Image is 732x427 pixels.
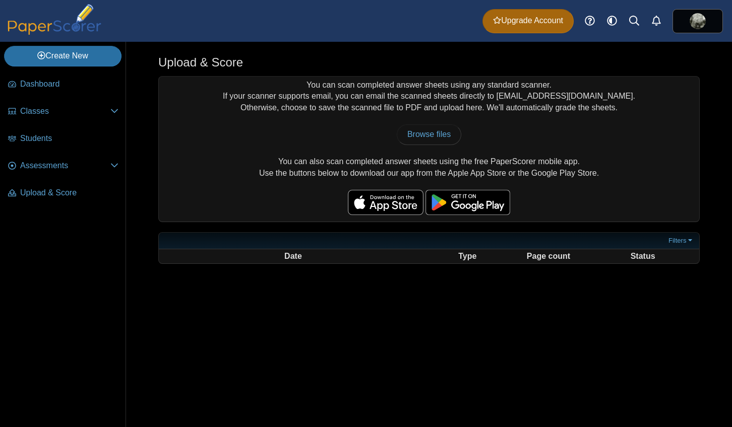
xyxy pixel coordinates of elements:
span: Classes [20,106,110,117]
a: Upload & Score [4,181,123,205]
img: apple-store-badge.svg [348,190,423,215]
img: PaperScorer [4,4,105,35]
a: Create New [4,46,121,66]
a: Assessments [4,154,123,178]
a: Filters [666,236,697,246]
div: You can scan completed answer sheets using any standard scanner. If your scanner supports email, ... [159,77,699,222]
th: Date [160,250,426,262]
a: Dashboard [4,73,123,97]
span: Upgrade Account [493,15,563,26]
a: Students [4,127,123,151]
span: Dashboard [20,79,118,90]
span: Students [20,133,118,144]
th: Page count [509,250,589,262]
span: Assessments [20,160,110,171]
img: google-play-badge.png [425,190,510,215]
th: Type [428,250,508,262]
span: Upload & Score [20,187,118,198]
a: Alerts [645,10,667,32]
span: Stephanie Stever [690,13,706,29]
a: Browse files [397,124,461,145]
a: PaperScorer [4,28,105,36]
a: ps.OTlUg5lzd8FZNQwZ [673,9,723,33]
h1: Upload & Score [158,54,243,71]
th: Status [589,250,696,262]
a: Classes [4,100,123,124]
span: Browse files [407,130,451,138]
a: Upgrade Account [482,9,574,33]
img: ps.OTlUg5lzd8FZNQwZ [690,13,706,29]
